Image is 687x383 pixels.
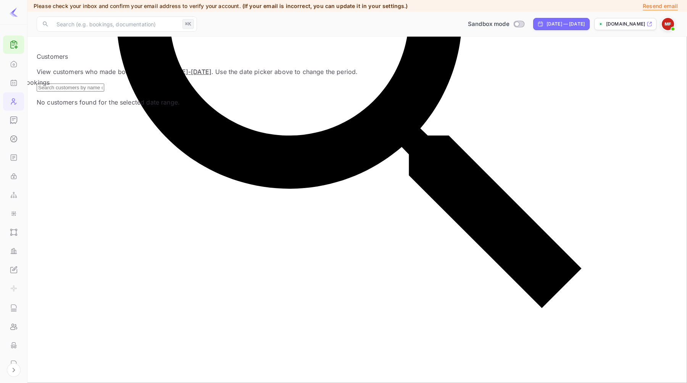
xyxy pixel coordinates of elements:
[37,84,104,92] input: Search customers by name or email...
[7,363,21,377] button: Expand navigation
[23,78,50,87] div: Bookings
[465,20,527,29] div: Switch to Production mode
[34,3,241,9] span: Please check your inbox and confirm your email address to verify your account.
[662,18,674,30] img: Matt F
[3,355,24,372] a: Audit logs
[3,148,24,166] a: API docs and SDKs
[3,317,24,335] a: Team management
[547,21,585,27] div: [DATE] — [DATE]
[3,299,24,316] a: API Logs
[3,92,24,110] a: Customers
[3,130,24,147] a: Commission
[3,242,24,259] a: Performance
[3,111,24,129] a: Earnings
[3,261,24,278] a: Whitelabel
[182,19,194,29] div: ⌘K
[468,20,510,29] span: Sandbox mode
[3,167,24,185] a: API Keys
[3,204,24,222] a: Integrations
[3,223,24,241] a: UI Components
[3,336,24,354] a: Fraud management
[52,16,179,32] input: Search (e.g. bookings, documentation)
[3,186,24,203] a: Webhooks
[643,2,678,10] p: Resend email
[242,3,408,9] span: (If your email is incorrect, you can update it in your settings.)
[9,8,18,17] img: LiteAPI
[606,21,645,27] p: [DOMAIN_NAME]
[37,98,678,107] p: No customers found for the selected date range.
[3,74,24,91] a: Bookings
[3,55,24,72] a: Home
